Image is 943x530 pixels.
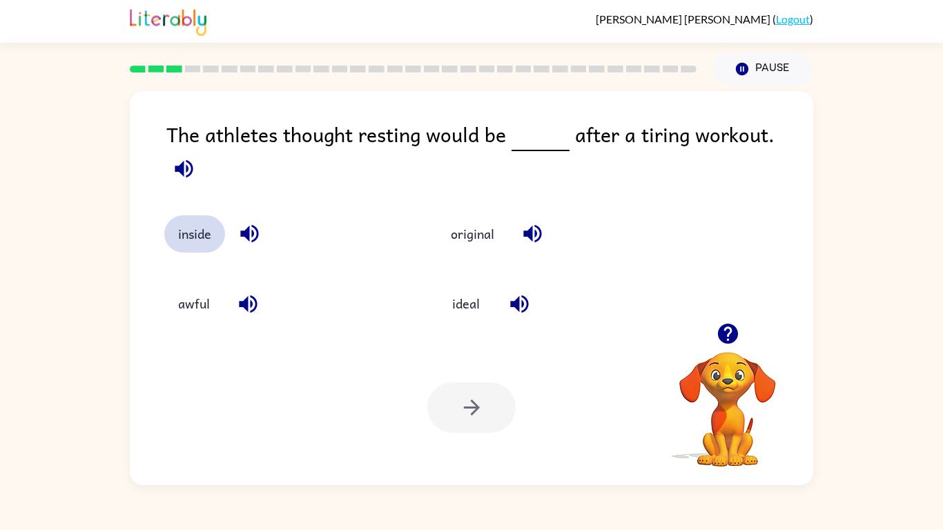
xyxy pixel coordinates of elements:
span: [PERSON_NAME] [PERSON_NAME] [596,12,772,26]
video: Your browser must support playing .mp4 files to use Literably. Please try using another browser. [659,331,797,469]
button: ideal [437,285,495,322]
button: inside [164,215,225,253]
div: ( ) [596,12,813,26]
img: Literably [130,6,206,36]
button: awful [164,285,224,322]
div: The athletes thought resting would be after a tiring workout. [166,119,813,188]
a: Logout [776,12,810,26]
button: Pause [713,53,813,85]
button: original [437,215,508,253]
